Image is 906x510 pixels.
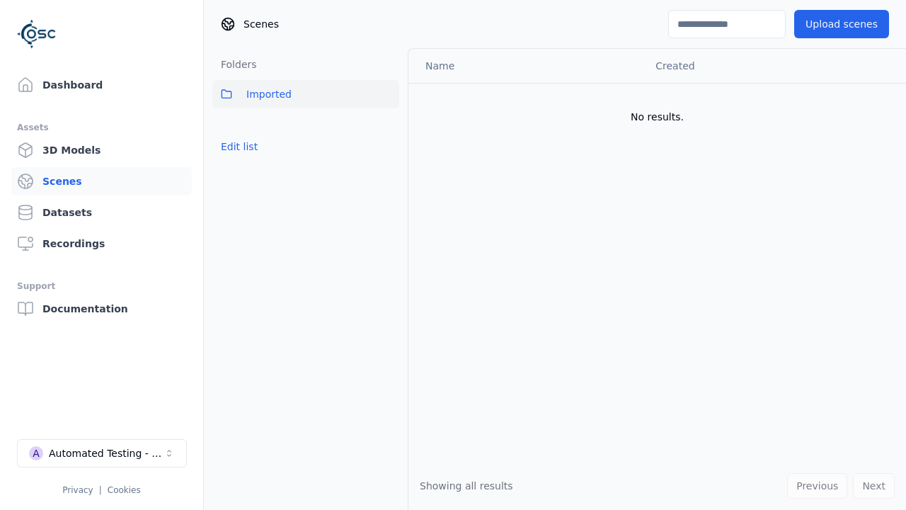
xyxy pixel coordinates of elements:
[17,439,187,467] button: Select a workspace
[17,14,57,54] img: Logo
[62,485,93,495] a: Privacy
[99,485,102,495] span: |
[408,49,644,83] th: Name
[243,17,279,31] span: Scenes
[108,485,141,495] a: Cookies
[644,49,883,83] th: Created
[420,480,513,492] span: Showing all results
[29,446,43,460] div: A
[212,80,399,108] button: Imported
[11,295,192,323] a: Documentation
[49,446,164,460] div: Automated Testing - Playwright
[408,83,906,151] td: No results.
[17,278,186,295] div: Support
[11,198,192,227] a: Datasets
[17,119,186,136] div: Assets
[212,57,257,72] h3: Folders
[11,136,192,164] a: 3D Models
[246,86,292,103] span: Imported
[11,167,192,195] a: Scenes
[11,71,192,99] a: Dashboard
[212,134,266,159] button: Edit list
[794,10,889,38] button: Upload scenes
[11,229,192,258] a: Recordings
